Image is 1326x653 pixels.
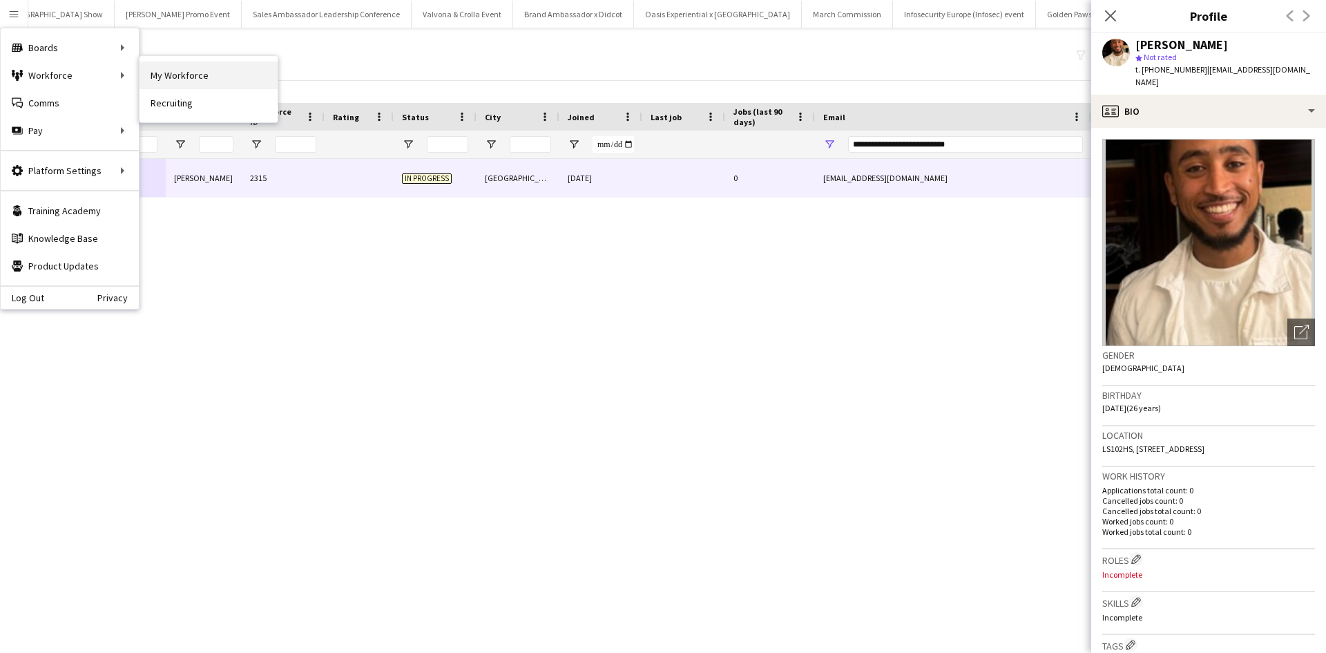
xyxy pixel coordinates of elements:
[1135,39,1228,51] div: [PERSON_NAME]
[593,136,634,153] input: Joined Filter Input
[802,1,893,28] button: March Commission
[513,1,634,28] button: Brand Ambassador x Didcot
[1102,389,1315,401] h3: Birthday
[725,159,815,197] div: 0
[634,1,802,28] button: Oasis Experiential x [GEOGRAPHIC_DATA]
[1,157,139,184] div: Platform Settings
[1,292,44,303] a: Log Out
[333,112,359,122] span: Rating
[559,159,642,197] div: [DATE]
[1135,64,1310,87] span: | [EMAIL_ADDRESS][DOMAIN_NAME]
[1091,95,1326,128] div: Bio
[1,61,139,89] div: Workforce
[1102,429,1315,442] h3: Location
[123,136,157,153] input: First Name Filter Input
[651,112,682,122] span: Last job
[402,173,452,184] span: In progress
[402,138,414,151] button: Open Filter Menu
[1102,638,1315,652] h3: Tags
[1102,506,1315,516] p: Cancelled jobs total count: 0
[893,1,1036,28] button: Infosecurity Europe (Infosec) event
[733,106,790,127] span: Jobs (last 90 days)
[97,292,139,303] a: Privacy
[477,159,559,197] div: [GEOGRAPHIC_DATA]
[1102,595,1315,609] h3: Skills
[485,112,501,122] span: City
[1091,7,1326,25] h3: Profile
[510,136,551,153] input: City Filter Input
[1287,319,1315,346] div: Open photos pop-in
[275,136,316,153] input: Workforce ID Filter Input
[1135,64,1207,75] span: t. [PHONE_NUMBER]
[1102,495,1315,506] p: Cancelled jobs count: 0
[1102,569,1315,580] p: Incomplete
[485,138,497,151] button: Open Filter Menu
[823,138,836,151] button: Open Filter Menu
[1144,52,1177,62] span: Not rated
[568,138,580,151] button: Open Filter Menu
[115,1,242,28] button: [PERSON_NAME] Promo Event
[242,159,325,197] div: 2315
[815,159,1091,197] div: [EMAIL_ADDRESS][DOMAIN_NAME]
[140,61,278,89] a: My Workforce
[1036,1,1128,28] button: Golden Paws Promo
[250,138,262,151] button: Open Filter Menu
[1,225,139,252] a: Knowledge Base
[1102,444,1204,454] span: LS102HS, [STREET_ADDRESS]
[412,1,513,28] button: Valvona & Crolla Event
[1,117,139,144] div: Pay
[1102,612,1315,623] p: Incomplete
[1102,470,1315,482] h3: Work history
[1102,552,1315,567] h3: Roles
[1102,363,1184,373] span: [DEMOGRAPHIC_DATA]
[823,112,845,122] span: Email
[242,1,412,28] button: Sales Ambassador Leadership Conference
[568,112,595,122] span: Joined
[1,197,139,225] a: Training Academy
[427,136,468,153] input: Status Filter Input
[1,34,139,61] div: Boards
[1102,139,1315,346] img: Crew avatar or photo
[199,136,233,153] input: Last Name Filter Input
[140,89,278,117] a: Recruiting
[1102,403,1161,413] span: [DATE] (26 years)
[174,138,186,151] button: Open Filter Menu
[1,89,139,117] a: Comms
[402,112,429,122] span: Status
[1102,485,1315,495] p: Applications total count: 0
[1102,516,1315,527] p: Worked jobs count: 0
[166,159,242,197] div: [PERSON_NAME]
[848,136,1083,153] input: Email Filter Input
[1102,527,1315,537] p: Worked jobs total count: 0
[1,252,139,280] a: Product Updates
[1102,349,1315,361] h3: Gender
